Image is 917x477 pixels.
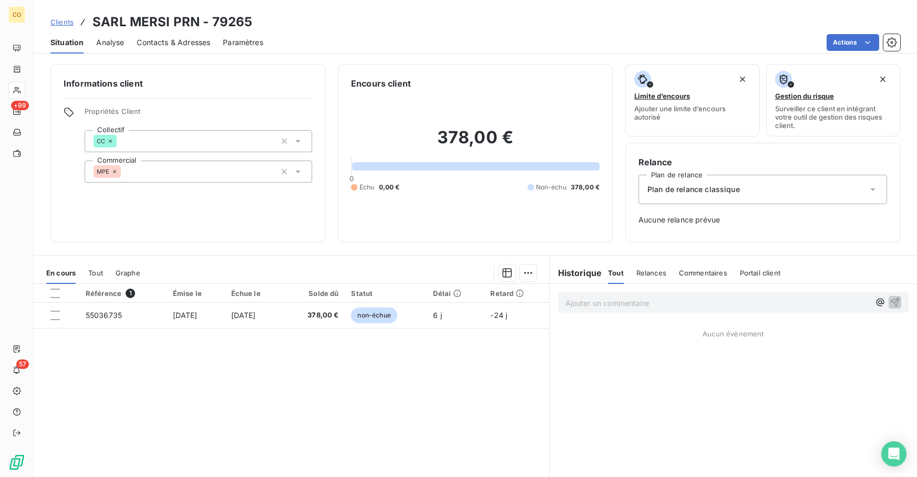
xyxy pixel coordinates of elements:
[351,289,420,298] div: Statut
[351,77,411,90] h6: Encours client
[173,289,219,298] div: Émise le
[50,18,74,26] span: Clients
[16,359,29,369] span: 57
[92,13,252,31] h3: SARL MERSI PRN - 79265
[223,37,263,48] span: Paramètres
[679,269,727,277] span: Commentaires
[46,269,76,277] span: En cours
[117,136,125,146] input: Ajouter une valeur
[50,17,74,27] a: Clients
[88,269,103,277] span: Tout
[625,64,760,136] button: Limite d’encoursAjouter une limite d’encours autorisé
[359,183,375,192] span: Échu
[290,289,339,298] div: Solde dû
[351,127,600,158] h2: 378,00 €
[8,6,25,23] div: CO
[64,77,312,90] h6: Informations client
[766,64,901,136] button: Gestion du risqueSurveiller ce client en intégrant votre outil de gestion des risques client.
[638,215,887,225] span: Aucune relance prévue
[490,289,542,298] div: Retard
[11,101,29,110] span: +99
[96,37,124,48] span: Analyse
[126,289,135,298] span: 1
[634,92,690,100] span: Limite d’encours
[608,269,624,277] span: Tout
[636,269,666,277] span: Relances
[173,311,198,320] span: [DATE]
[647,184,740,195] span: Plan de relance classique
[97,138,105,144] span: CC
[85,107,312,122] span: Propriétés Client
[231,311,256,320] span: [DATE]
[634,104,751,121] span: Ajouter une limite d’encours autorisé
[137,37,210,48] span: Contacts & Adresses
[379,183,400,192] span: 0,00 €
[121,167,129,176] input: Ajouter une valeur
[97,168,109,175] span: MPE
[86,289,160,298] div: Référence
[86,311,122,320] span: 55036735
[8,454,25,471] img: Logo LeanPay
[290,310,339,321] span: 378,00 €
[50,37,84,48] span: Situation
[536,183,566,192] span: Non-échu
[351,308,397,323] span: non-échue
[638,156,887,168] h6: Relance
[490,311,507,320] span: -24 j
[775,104,892,130] span: Surveiller ce client en intégrant votre outil de gestion des risques client.
[550,267,602,279] h6: Historique
[827,34,879,51] button: Actions
[116,269,140,277] span: Graphe
[881,441,906,467] div: Open Intercom Messenger
[571,183,600,192] span: 378,00 €
[349,174,354,183] span: 0
[433,289,478,298] div: Délai
[231,289,277,298] div: Échue le
[433,311,441,320] span: 6 j
[740,269,780,277] span: Portail client
[775,92,834,100] span: Gestion du risque
[703,330,764,338] span: Aucun évènement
